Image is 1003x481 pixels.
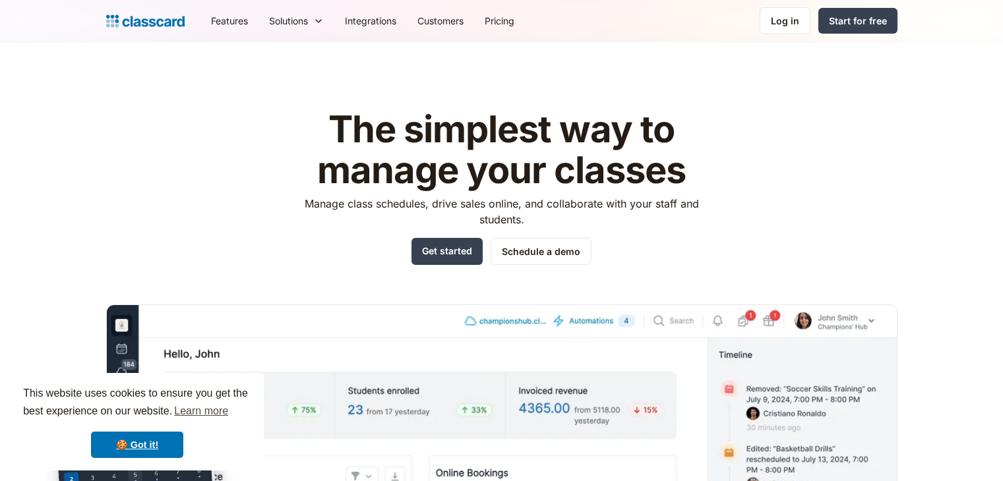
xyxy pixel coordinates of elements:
p: Manage class schedules, drive sales online, and collaborate with your staff and students. [292,196,711,227]
div: Log in [771,14,799,28]
a: learn more about cookies [172,401,230,421]
h1: The simplest way to manage your classes [292,109,711,190]
a: Features [200,6,258,36]
div: cookieconsent [11,373,264,470]
a: Integrations [334,6,407,36]
a: home [106,12,185,30]
a: Log in [760,7,810,34]
a: Schedule a demo [491,238,592,265]
a: Get started [411,238,483,265]
div: Solutions [269,14,308,28]
div: Start for free [829,14,887,28]
div: Solutions [258,6,334,36]
span: This website uses cookies to ensure you get the best experience on our website. [23,385,251,421]
a: Customers [407,6,474,36]
a: Pricing [474,6,525,36]
a: dismiss cookie message [91,432,183,458]
a: Start for free [818,8,897,34]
